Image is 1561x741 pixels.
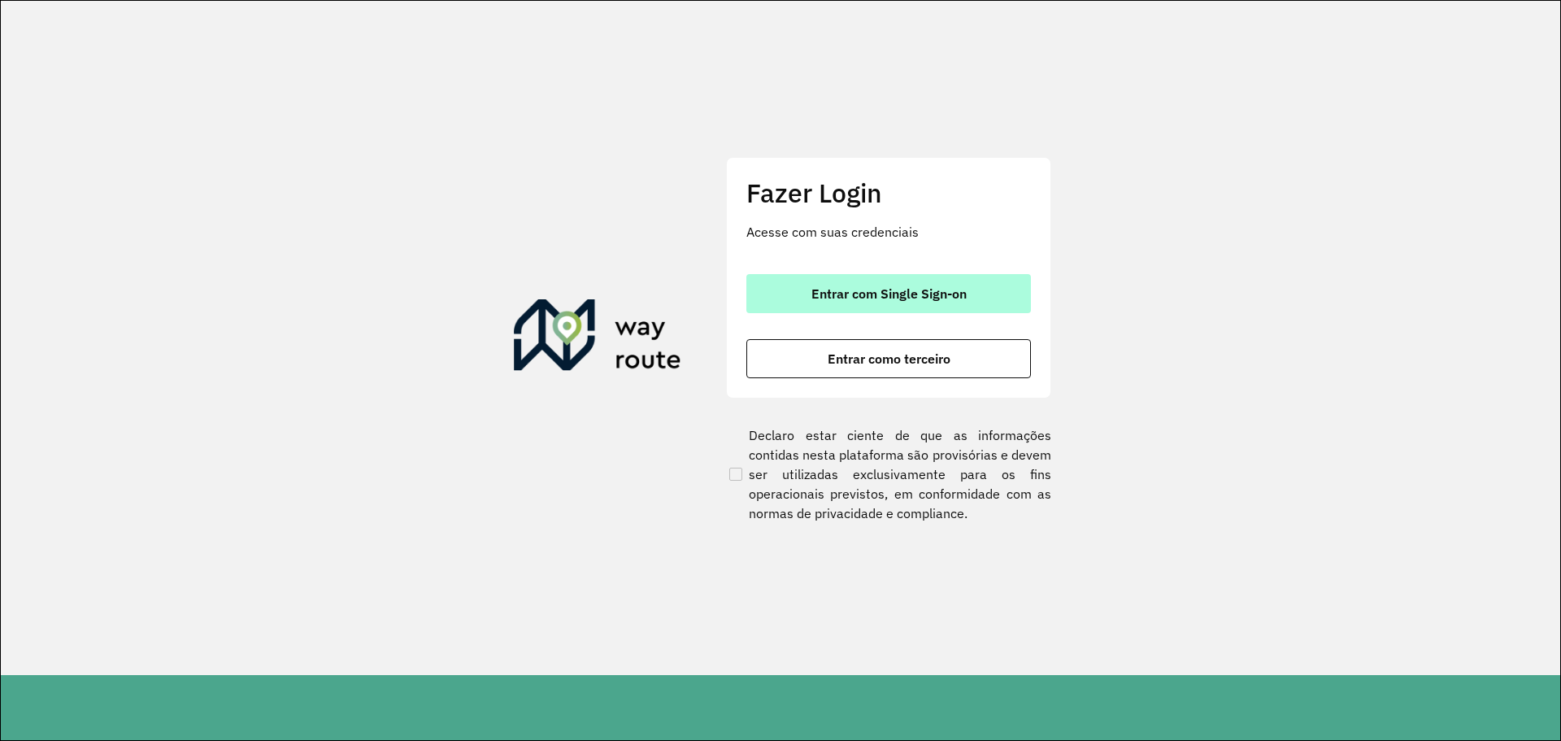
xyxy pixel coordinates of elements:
button: botão [746,339,1031,378]
button: botão [746,274,1031,313]
font: Entrar como terceiro [828,351,950,367]
font: Declaro estar ciente de que as informações contidas nesta plataforma são provisórias e devem ser ... [749,427,1051,521]
font: Fazer Login [746,176,882,210]
font: Acesse com suas credenciais [746,224,919,240]
font: Entrar com Single Sign-on [811,286,967,302]
img: Roteirizador AmbevTech [514,299,681,377]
